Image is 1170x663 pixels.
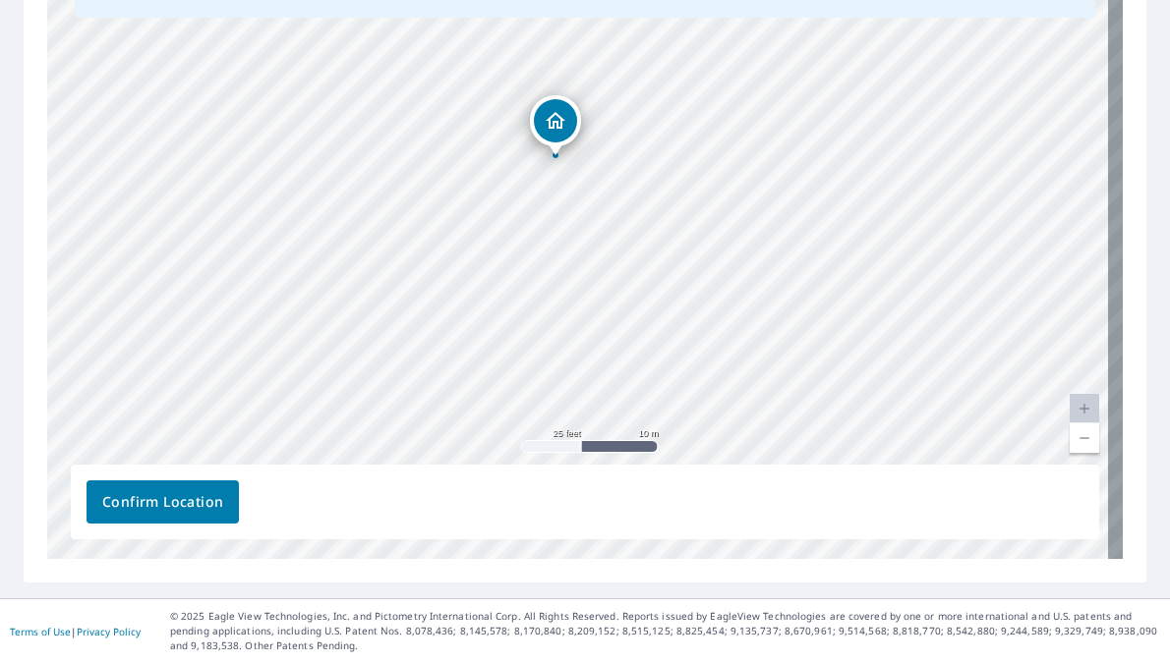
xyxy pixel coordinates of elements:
[1070,394,1099,423] a: Current Level 20, Zoom In Disabled
[170,609,1160,653] p: © 2025 Eagle View Technologies, Inc. and Pictometry International Corp. All Rights Reserved. Repo...
[102,490,223,515] span: Confirm Location
[530,95,581,156] div: Dropped pin, building 1, Residential property, 65195 Highway 1058 Roseland, LA 70456
[87,480,239,524] button: Confirm Location
[77,625,141,638] a: Privacy Policy
[1070,423,1099,453] a: Current Level 20, Zoom Out
[10,625,71,638] a: Terms of Use
[10,626,141,637] p: |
